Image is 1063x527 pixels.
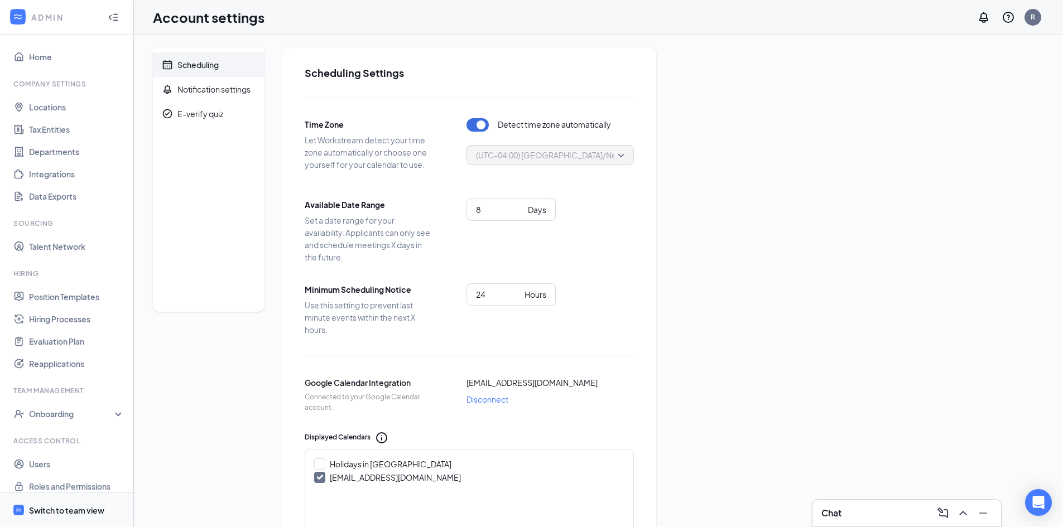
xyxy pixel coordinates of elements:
[977,506,990,520] svg: Minimize
[305,376,433,389] span: Google Calendar Integration
[977,11,990,24] svg: Notifications
[13,79,122,89] div: Company Settings
[821,507,841,519] h3: Chat
[13,269,122,278] div: Hiring
[466,393,508,405] span: Disconnect
[525,288,546,301] div: Hours
[29,505,104,516] div: Switch to team view
[162,108,173,119] svg: CheckmarkCircle
[153,8,264,27] h1: Account settings
[305,199,433,211] span: Available Date Range
[13,386,122,395] div: Team Management
[177,59,219,70] div: Scheduling
[177,84,251,95] div: Notification settings
[29,46,124,68] a: Home
[153,77,264,101] a: BellNotification settings
[29,235,124,258] a: Talent Network
[936,506,950,520] svg: ComposeMessage
[29,286,124,308] a: Position Templates
[305,214,433,263] span: Set a date range for your availability. Applicants can only see and schedule meetings X days in t...
[108,12,119,23] svg: Collapse
[13,408,25,419] svg: UserCheck
[375,431,388,444] svg: Info
[29,96,124,118] a: Locations
[29,352,124,375] a: Reapplications
[305,432,371,443] span: Displayed Calendars
[29,330,124,352] a: Evaluation Plan
[305,134,433,171] span: Let Workstream detect your time zone automatically or choose one yourself for your calendar to use.
[305,392,433,413] span: Connected to your Google Calendar account.
[12,11,23,22] svg: WorkstreamLogo
[954,504,972,522] button: ChevronUp
[1031,12,1035,22] div: R
[974,504,992,522] button: Minimize
[466,376,598,389] span: [EMAIL_ADDRESS][DOMAIN_NAME]
[29,141,124,163] a: Departments
[305,299,433,336] span: Use this setting to prevent last minute events within the next X hours.
[330,458,451,470] div: Holidays in [GEOGRAPHIC_DATA]
[956,506,970,520] svg: ChevronUp
[29,118,124,141] a: Tax Entities
[29,408,115,419] div: Onboarding
[330,472,461,483] div: [EMAIL_ADDRESS][DOMAIN_NAME]
[177,108,223,119] div: E-verify quiz
[29,185,124,207] a: Data Exports
[498,118,611,132] span: Detect time zone automatically
[153,101,264,126] a: CheckmarkCircleE-verify quiz
[13,219,122,228] div: Sourcing
[31,12,98,23] div: ADMIN
[29,475,124,497] a: Roles and Permissions
[162,84,173,95] svg: Bell
[305,66,634,80] h2: Scheduling Settings
[934,504,952,522] button: ComposeMessage
[305,283,433,296] span: Minimum Scheduling Notice
[476,147,698,163] span: (UTC-04:00) [GEOGRAPHIC_DATA]/New_York - Eastern Time
[29,163,124,185] a: Integrations
[162,59,173,70] svg: Calendar
[528,204,546,216] div: Days
[305,118,433,130] span: Time Zone
[29,453,124,475] a: Users
[15,506,22,514] svg: WorkstreamLogo
[1002,11,1015,24] svg: QuestionInfo
[29,308,124,330] a: Hiring Processes
[1025,489,1052,516] div: Open Intercom Messenger
[153,52,264,77] a: CalendarScheduling
[13,436,122,446] div: Access control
